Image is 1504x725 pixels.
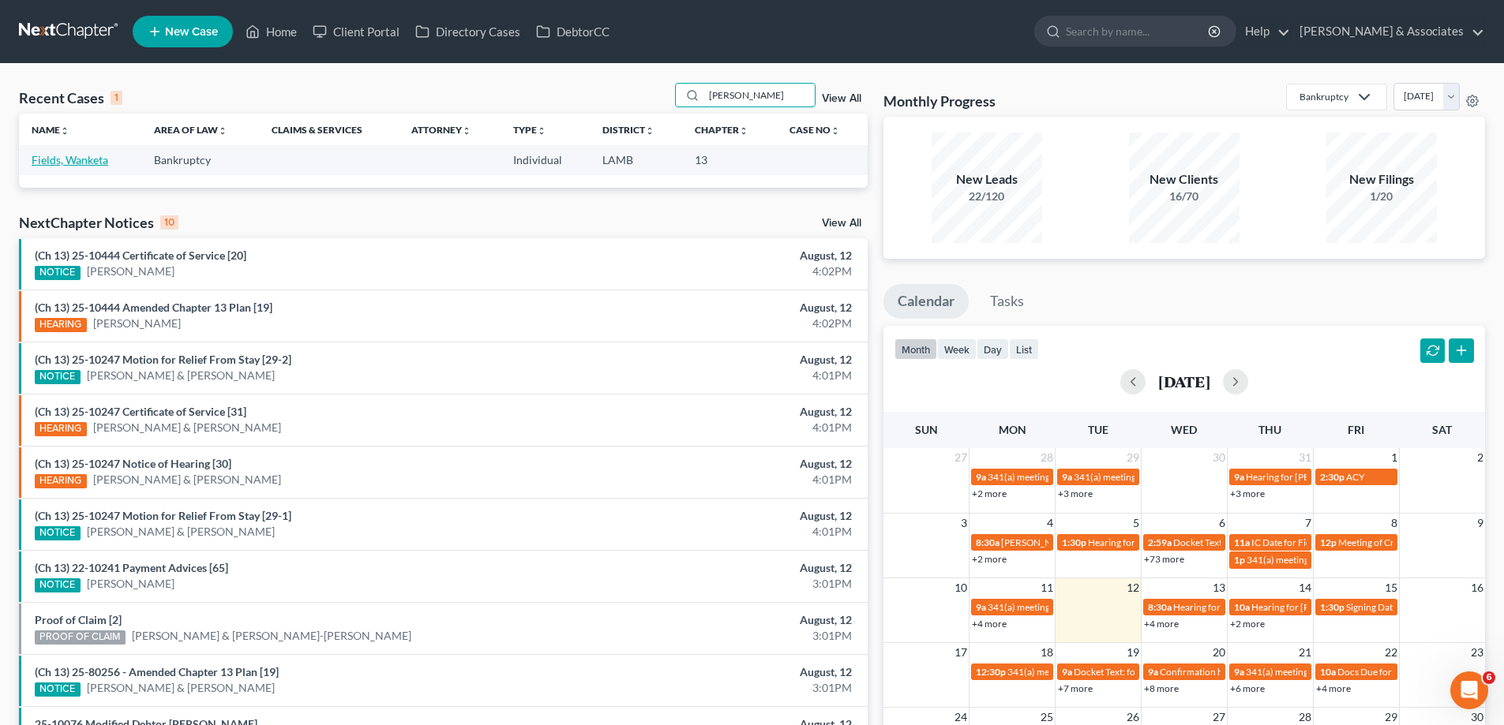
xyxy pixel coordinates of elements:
[1131,514,1141,533] span: 5
[590,456,852,472] div: August, 12
[1001,536,1100,548] span: [PERSON_NAME] - Trial
[35,353,291,366] a: (Ch 13) 25-10247 Motion for Relief From Stay [29-2]
[1292,17,1484,46] a: [PERSON_NAME] & Associates
[1009,338,1039,360] button: list
[513,124,546,136] a: Typeunfold_more
[590,368,852,383] div: 4:01PM
[1390,514,1399,533] span: 8
[739,126,748,136] i: unfold_more
[411,124,471,136] a: Attorneyunfold_more
[35,301,272,314] a: (Ch 13) 25-10444 Amended Chapter 13 Plan [19]
[305,17,407,46] a: Client Portal
[1234,666,1244,678] span: 9a
[1300,90,1348,103] div: Bankruptcy
[35,613,122,626] a: Proof of Claim [2]
[590,404,852,420] div: August, 12
[590,560,852,576] div: August, 12
[976,284,1038,319] a: Tasks
[1258,423,1281,436] span: Thu
[1246,666,1398,678] span: 341(a) meeting for [PERSON_NAME]
[111,91,122,105] div: 1
[1297,578,1313,597] span: 14
[1247,554,1399,566] span: 341(a) meeting for [PERSON_NAME]
[1450,671,1488,709] iframe: Intercom live chat
[831,126,840,136] i: unfold_more
[1062,471,1072,483] span: 9a
[19,88,122,107] div: Recent Cases
[1158,373,1210,390] h2: [DATE]
[1125,643,1141,662] span: 19
[1039,643,1055,662] span: 18
[1173,536,1398,548] span: Docket Text: for [PERSON_NAME] & [PERSON_NAME]
[407,17,528,46] a: Directory Cases
[35,266,81,280] div: NOTICE
[1320,536,1337,548] span: 12p
[1039,578,1055,597] span: 11
[1234,536,1250,548] span: 11a
[1320,601,1345,613] span: 1:30p
[259,114,398,145] th: Claims & Services
[1483,671,1495,684] span: 6
[977,338,1009,360] button: day
[1211,448,1227,467] span: 30
[1129,170,1240,189] div: New Clients
[19,213,178,232] div: NextChapter Notices
[590,145,682,174] td: LAMB
[218,126,227,136] i: unfold_more
[976,601,986,613] span: 9a
[883,92,996,110] h3: Monthly Progress
[972,553,1007,565] a: +2 more
[35,422,87,436] div: HEARING
[1129,189,1240,204] div: 16/70
[35,457,231,470] a: (Ch 13) 25-10247 Notice of Hearing [30]
[937,338,977,360] button: week
[1476,514,1485,533] span: 9
[1144,682,1179,694] a: +8 more
[1211,578,1227,597] span: 13
[1348,423,1364,436] span: Fri
[590,420,852,435] div: 4:01PM
[590,664,852,680] div: August, 12
[35,249,246,262] a: (Ch 13) 25-10444 Certificate of Service [20]
[1045,514,1055,533] span: 4
[1144,618,1179,630] a: +4 more
[932,170,1042,189] div: New Leads
[590,508,852,524] div: August, 12
[1148,601,1172,613] span: 8:30a
[462,126,471,136] i: unfold_more
[1171,423,1197,436] span: Wed
[35,318,87,332] div: HEARING
[704,84,815,107] input: Search by name...
[972,488,1007,499] a: +2 more
[87,576,174,592] a: [PERSON_NAME]
[1062,536,1086,548] span: 1:30p
[1088,423,1108,436] span: Tue
[959,514,969,533] span: 3
[932,189,1042,204] div: 22/120
[35,630,126,645] div: PROOF OF CLAIM
[976,536,1000,548] span: 8:30a
[1316,682,1351,694] a: +4 more
[35,665,279,678] a: (Ch 13) 25-80256 - Amended Chapter 13 Plan [19]
[645,126,654,136] i: unfold_more
[1066,17,1210,46] input: Search by name...
[1088,536,1295,548] span: Hearing for [PERSON_NAME] & [PERSON_NAME]
[1211,643,1227,662] span: 20
[1125,448,1141,467] span: 29
[60,126,69,136] i: unfold_more
[790,124,840,136] a: Case Nounfold_more
[1217,514,1227,533] span: 6
[35,578,81,592] div: NOTICE
[822,218,861,229] a: View All
[132,628,411,644] a: [PERSON_NAME] & [PERSON_NAME]-[PERSON_NAME]
[1144,553,1184,565] a: +73 more
[1383,578,1399,597] span: 15
[35,526,81,540] div: NOTICE
[93,420,281,435] a: [PERSON_NAME] & [PERSON_NAME]
[590,680,852,696] div: 3:01PM
[1173,601,1380,613] span: Hearing for [PERSON_NAME] & [PERSON_NAME]
[1390,448,1399,467] span: 1
[895,338,937,360] button: month
[1432,423,1452,436] span: Sat
[590,628,852,644] div: 3:01PM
